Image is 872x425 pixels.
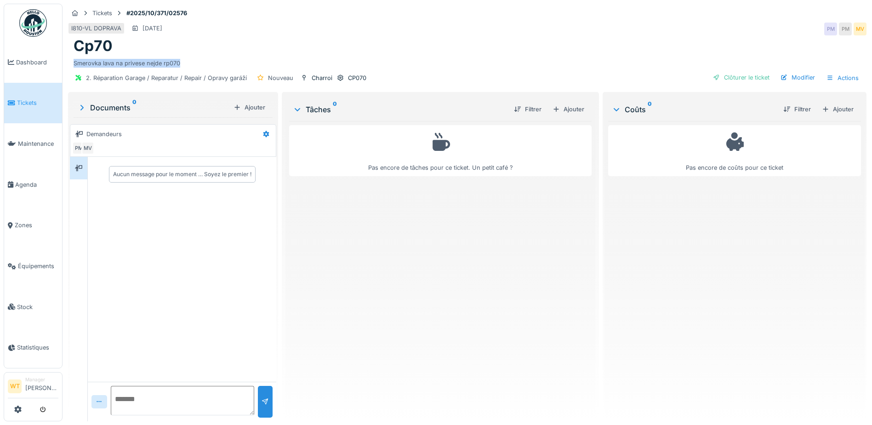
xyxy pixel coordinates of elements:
div: Pas encore de coûts pour ce ticket [614,129,855,172]
div: Nouveau [268,74,293,82]
sup: 0 [132,102,137,113]
img: Badge_color-CXgf-gQk.svg [19,9,47,37]
span: Zones [15,221,58,230]
div: MV [81,142,94,155]
div: I810-VL DOPRAVA [71,24,121,33]
div: Tickets [92,9,112,17]
div: Documents [77,102,230,113]
span: Tickets [17,98,58,107]
div: CP070 [348,74,366,82]
div: Manager [25,376,58,383]
sup: 0 [648,104,652,115]
div: Ajouter [230,101,269,114]
div: Ajouter [818,103,857,115]
div: MV [854,23,866,35]
li: [PERSON_NAME] [25,376,58,396]
a: Tickets [4,83,62,124]
div: Actions [822,71,863,85]
div: Filtrer [510,103,545,115]
span: Stock [17,303,58,311]
span: Agenda [15,180,58,189]
div: Demandeurs [86,130,122,138]
div: Filtrer [780,103,815,115]
h1: Cp70 [74,37,113,55]
div: Pas encore de tâches pour ce ticket. Un petit café ? [295,129,586,172]
a: WT Manager[PERSON_NAME] [8,376,58,398]
strong: #2025/10/371/02576 [123,9,191,17]
div: Modifier [777,71,819,84]
div: Coûts [612,104,776,115]
div: Clôturer le ticket [709,71,773,84]
div: PM [824,23,837,35]
div: Tâches [293,104,507,115]
div: Charroi [312,74,332,82]
a: Dashboard [4,42,62,83]
div: Ajouter [549,103,588,115]
span: Statistiques [17,343,58,352]
a: Stock [4,287,62,327]
span: Dashboard [16,58,58,67]
a: Agenda [4,164,62,205]
sup: 0 [333,104,337,115]
div: [DATE] [142,24,162,33]
span: Maintenance [18,139,58,148]
a: Équipements [4,246,62,287]
a: Zones [4,205,62,246]
span: Équipements [18,262,58,270]
div: PM [839,23,852,35]
div: PM [72,142,85,155]
a: Statistiques [4,327,62,368]
div: Aucun message pour le moment … Soyez le premier ! [113,170,251,178]
a: Maintenance [4,123,62,164]
div: Smerovka lava na privese nejde rp070 [74,55,861,68]
li: WT [8,379,22,393]
div: 2. Réparation Garage / Reparatur / Repair / Opravy garáží [86,74,247,82]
